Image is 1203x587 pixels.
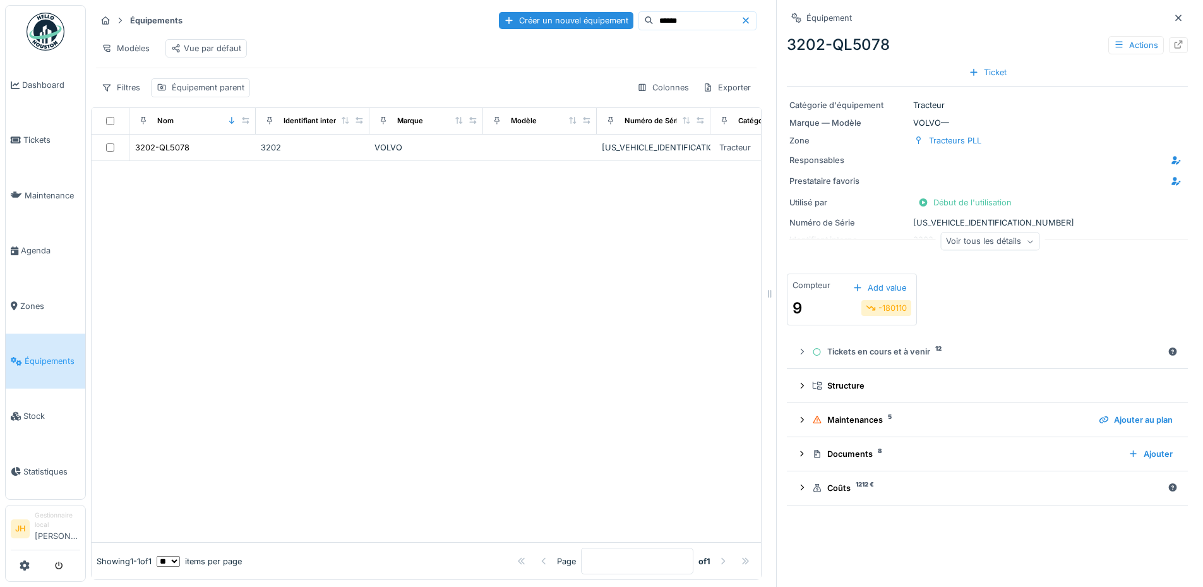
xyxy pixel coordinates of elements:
[172,82,244,94] div: Équipement parent
[23,466,80,478] span: Statistiques
[557,555,576,567] div: Page
[25,190,80,202] span: Maintenance
[812,346,1163,358] div: Tickets en cours et à venir
[792,341,1183,364] summary: Tickets en cours et à venir12
[6,444,85,499] a: Statistiques
[20,300,80,312] span: Zones
[789,99,908,111] div: Catégorie d'équipement
[789,197,908,209] div: Utilisé par
[1108,36,1164,54] div: Actions
[793,297,813,320] div: 9
[792,408,1183,432] summary: Maintenances5Ajouter au plan
[806,12,852,24] div: Équipement
[792,442,1183,466] summary: Documents8Ajouter
[261,142,364,154] div: 3202
[11,511,80,550] a: JH Gestionnaire local[PERSON_NAME]
[1123,445,1178,463] div: Ajouter
[23,410,80,422] span: Stock
[793,279,830,291] div: Compteur
[940,233,1039,251] div: Voir tous les détails
[157,555,242,567] div: items per page
[374,142,478,154] div: VOLVO
[789,217,1185,229] div: [US_VEHICLE_IDENTIFICATION_NUMBER]
[6,334,85,389] a: Équipements
[11,519,30,538] li: JH
[698,555,710,567] strong: of 1
[789,99,1185,111] div: Tracteur
[6,389,85,444] a: Stock
[25,355,80,367] span: Équipements
[631,78,695,97] div: Colonnes
[35,511,80,530] div: Gestionnaire local
[35,511,80,547] li: [PERSON_NAME]
[812,414,1089,426] div: Maintenances
[27,13,64,51] img: Badge_color-CXgf-gQk.svg
[847,279,911,296] div: Add value
[789,217,908,229] div: Numéro de Série
[866,302,907,314] div: -180110
[812,380,1173,392] div: Structure
[789,117,908,129] div: Marque — Modèle
[6,168,85,223] a: Maintenance
[135,142,189,154] div: 3202-QL5078
[6,112,85,167] a: Tickets
[6,57,85,112] a: Dashboard
[625,116,683,126] div: Numéro de Série
[6,223,85,278] a: Agenda
[738,116,826,126] div: Catégories d'équipement
[21,245,80,257] span: Agenda
[964,64,1012,81] div: Ticket
[812,482,1163,494] div: Coûts
[787,33,1188,56] div: 3202-QL5078
[22,79,80,91] span: Dashboard
[157,116,174,126] div: Nom
[913,194,1017,211] div: Début de l'utilisation
[719,142,751,154] div: Tracteur
[789,175,884,187] div: Prestataire favoris
[125,15,188,27] strong: Équipements
[284,116,345,126] div: Identifiant interne
[697,78,757,97] div: Exporter
[6,279,85,334] a: Zones
[511,116,537,126] div: Modèle
[1094,411,1178,428] div: Ajouter au plan
[789,154,884,166] div: Responsables
[602,142,705,154] div: [US_VEHICLE_IDENTIFICATION_NUMBER]
[789,117,1185,129] div: VOLVO —
[96,78,146,97] div: Filtres
[171,42,241,54] div: Vue par défaut
[789,135,908,147] div: Zone
[792,374,1183,397] summary: Structure
[23,134,80,146] span: Tickets
[397,116,423,126] div: Marque
[499,12,633,29] div: Créer un nouvel équipement
[96,39,155,57] div: Modèles
[792,476,1183,500] summary: Coûts1212 €
[812,448,1118,460] div: Documents
[97,555,152,567] div: Showing 1 - 1 of 1
[929,135,981,147] div: Tracteurs PLL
